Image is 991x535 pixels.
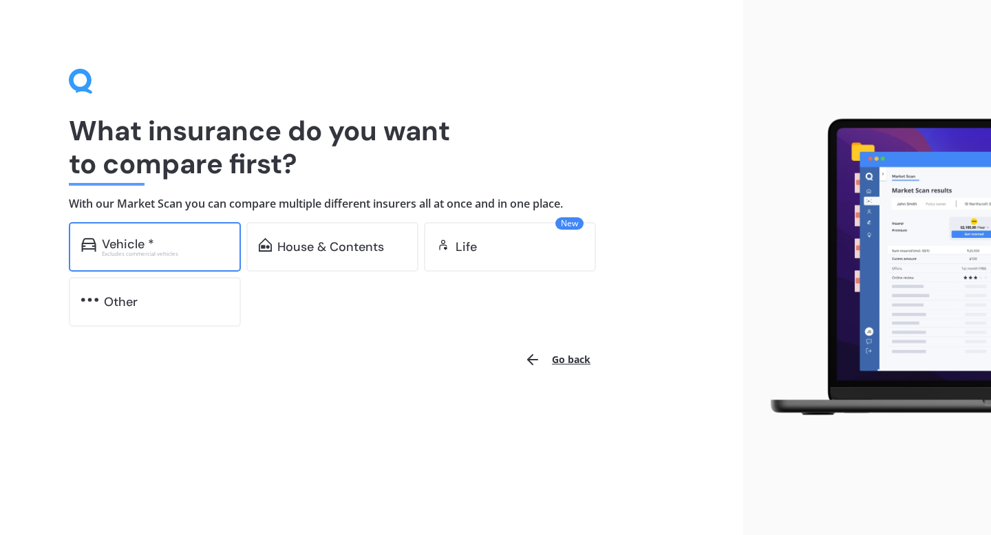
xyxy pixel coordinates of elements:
[102,251,228,256] div: Excludes commercial vehicles
[436,238,450,252] img: life.f720d6a2d7cdcd3ad642.svg
[69,197,674,211] h4: With our Market Scan you can compare multiple different insurers all at once and in one place.
[102,237,154,251] div: Vehicle *
[81,293,98,307] img: other.81dba5aafe580aa69f38.svg
[754,112,991,423] img: laptop.webp
[516,343,599,376] button: Go back
[555,217,584,230] span: New
[104,295,138,309] div: Other
[456,240,477,254] div: Life
[69,114,674,180] h1: What insurance do you want to compare first?
[81,238,96,252] img: car.f15378c7a67c060ca3f3.svg
[277,240,384,254] div: House & Contents
[259,238,272,252] img: home-and-contents.b802091223b8502ef2dd.svg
